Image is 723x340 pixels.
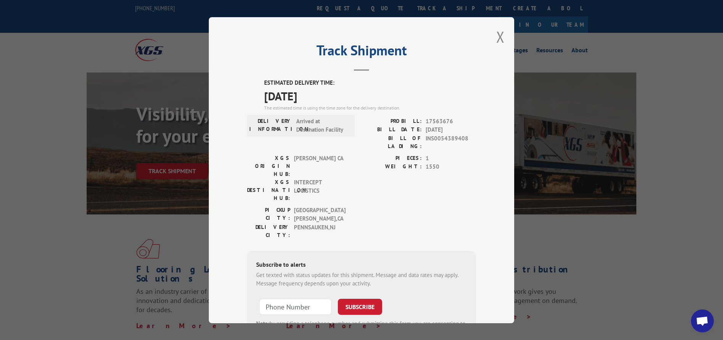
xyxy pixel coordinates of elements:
label: WEIGHT: [361,163,422,171]
label: XGS DESTINATION HUB: [247,178,290,202]
div: The estimated time is using the time zone for the delivery destination. [264,104,476,111]
button: SUBSCRIBE [338,298,382,314]
label: ESTIMATED DELIVERY TIME: [264,79,476,87]
span: [PERSON_NAME] CA [294,154,345,178]
button: Close modal [496,27,505,47]
label: PICKUP CITY: [247,206,290,223]
span: PENNSAUKEN , NJ [294,223,345,239]
span: Arrived at Destination Facility [296,117,348,134]
span: [GEOGRAPHIC_DATA][PERSON_NAME] , CA [294,206,345,223]
label: DELIVERY CITY: [247,223,290,239]
input: Phone Number [259,298,332,314]
label: XGS ORIGIN HUB: [247,154,290,178]
div: Get texted with status updates for this shipment. Message and data rates may apply. Message frequ... [256,271,467,288]
a: Open chat [691,309,714,332]
label: PIECES: [361,154,422,163]
span: 1550 [426,163,476,171]
label: BILL OF LADING: [361,134,422,150]
span: INTERCEPT LOGISTICS [294,178,345,202]
span: [DATE] [426,126,476,134]
label: BILL DATE: [361,126,422,134]
label: PROBILL: [361,117,422,126]
div: Subscribe to alerts [256,259,467,271]
label: DELIVERY INFORMATION: [249,117,292,134]
span: [DATE] [264,87,476,104]
span: 1 [426,154,476,163]
span: INS0054389408 [426,134,476,150]
h2: Track Shipment [247,45,476,60]
strong: Note: [256,319,270,327]
span: 17563676 [426,117,476,126]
